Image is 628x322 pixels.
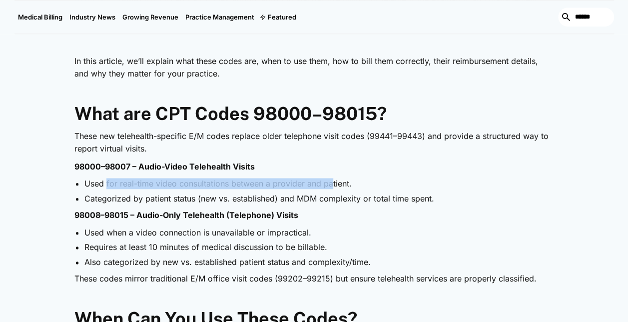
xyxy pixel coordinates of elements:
a: Industry News [66,0,119,33]
a: Medical Billing [14,0,66,33]
a: Growing Revenue [119,0,182,33]
p: These new telehealth-specific E/M codes replace older telephone visit codes (99441–99443) and pro... [74,130,554,155]
p: ‍ [74,290,554,303]
li: Used when a video connection is unavailable or impractical. [84,227,554,238]
strong: 98008–98015 – Audio-Only Telehealth (Telephone) Visits [74,210,298,220]
p: ‍ [74,85,554,98]
p: These codes mirror traditional E/M office visit codes (99202–99215) but ensure telehealth service... [74,272,554,285]
li: Categorized by patient status (new vs. established) and MDM complexity or total time spent. [84,193,554,204]
p: ‍ [74,37,554,50]
a: Practice Management [182,0,258,33]
p: In this article, we’ll explain what these codes are, when to use them, how to bill them correctly... [74,55,554,80]
li: Used for real-time video consultations between a provider and patient. [84,178,554,189]
li: Requires at least 10 minutes of medical discussion to be billable. [84,241,554,252]
li: Also categorized by new vs. established patient status and complexity/time. [84,256,554,267]
strong: 98000–98007 – Audio-Video Telehealth Visits [74,161,255,171]
div: Featured [268,13,296,21]
strong: What are CPT Codes 98000–98015? [74,103,387,124]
